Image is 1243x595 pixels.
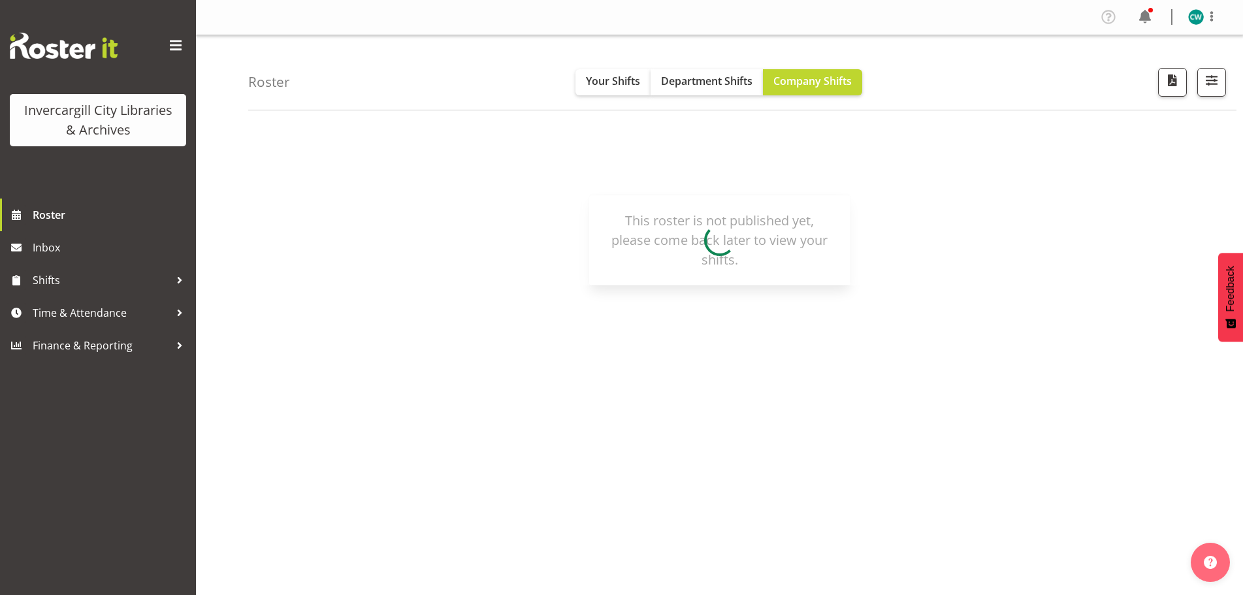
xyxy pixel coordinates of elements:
span: Time & Attendance [33,303,170,323]
button: Department Shifts [651,69,763,95]
span: Company Shifts [773,74,852,88]
img: Rosterit website logo [10,33,118,59]
span: Shifts [33,270,170,290]
button: Download a PDF of the roster for the current day [1158,68,1187,97]
button: Company Shifts [763,69,862,95]
span: Feedback [1225,266,1236,312]
img: catherine-wilson11657.jpg [1188,9,1204,25]
h4: Roster [248,74,290,89]
span: Department Shifts [661,74,752,88]
button: Your Shifts [575,69,651,95]
span: Inbox [33,238,189,257]
span: Finance & Reporting [33,336,170,355]
span: Your Shifts [586,74,640,88]
button: Feedback - Show survey [1218,253,1243,342]
button: Filter Shifts [1197,68,1226,97]
span: Roster [33,205,189,225]
img: help-xxl-2.png [1204,556,1217,569]
div: Invercargill City Libraries & Archives [23,101,173,140]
